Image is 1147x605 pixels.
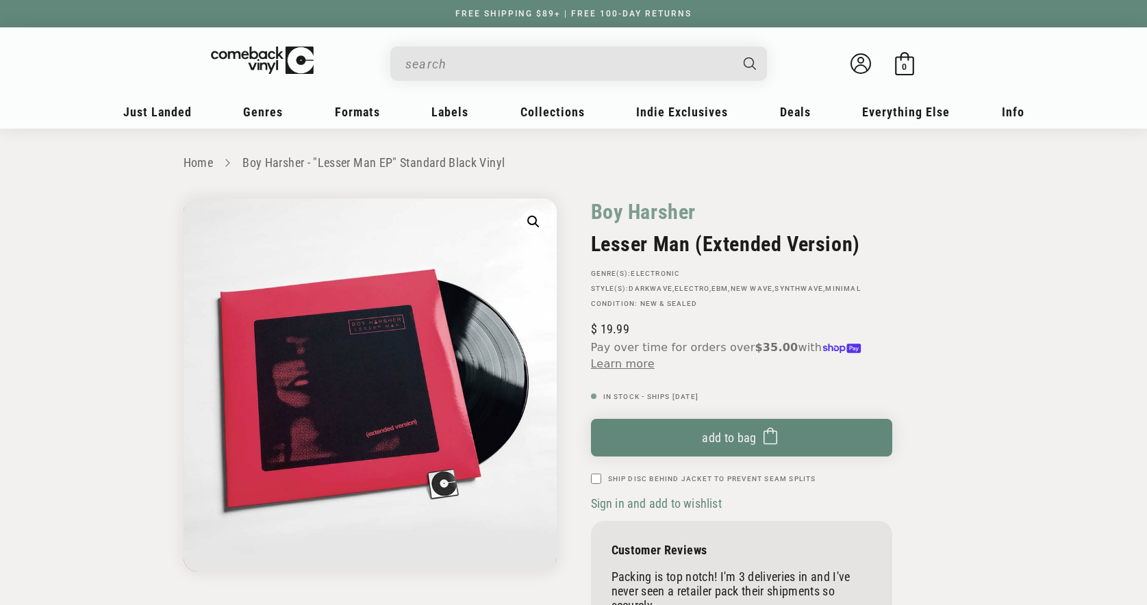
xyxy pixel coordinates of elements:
[405,50,730,78] input: search
[184,155,213,170] a: Home
[1002,105,1024,119] span: Info
[731,47,768,81] button: Search
[591,393,892,401] p: In Stock - Ships [DATE]
[242,155,505,170] a: Boy Harsher - "Lesser Man EP" Standard Black Vinyl
[629,285,672,292] a: Darkwave
[442,9,705,18] a: FREE SHIPPING $89+ | FREE 100-DAY RETURNS
[612,543,872,557] p: Customer Reviews
[902,62,907,72] span: 0
[243,105,283,119] span: Genres
[123,105,192,119] span: Just Landed
[774,285,823,292] a: Synthwave
[184,153,964,173] nav: breadcrumbs
[591,322,629,336] span: 19.99
[631,270,680,277] a: Electronic
[711,285,729,292] a: EBM
[390,47,767,81] div: Search
[780,105,811,119] span: Deals
[608,474,816,484] label: Ship Disc Behind Jacket To Prevent Seam Splits
[862,105,950,119] span: Everything Else
[636,105,728,119] span: Indie Exclusives
[591,419,892,456] button: Add to bag
[591,285,892,293] p: STYLE(S): , , , , ,
[702,430,757,445] span: Add to bag
[731,285,773,292] a: New Wave
[675,285,709,292] a: Electro
[591,300,892,308] p: Condition: New & Sealed
[591,232,892,256] h2: Lesser Man (Extended Version)
[825,285,860,292] a: Minimal
[591,495,726,511] button: Sign in and add to wishlist
[591,322,597,336] span: $
[431,105,468,119] span: Labels
[335,105,380,119] span: Formats
[591,270,892,278] p: GENRE(S):
[520,105,585,119] span: Collections
[591,496,722,511] span: Sign in and add to wishlist
[591,198,696,225] a: Boy Harsher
